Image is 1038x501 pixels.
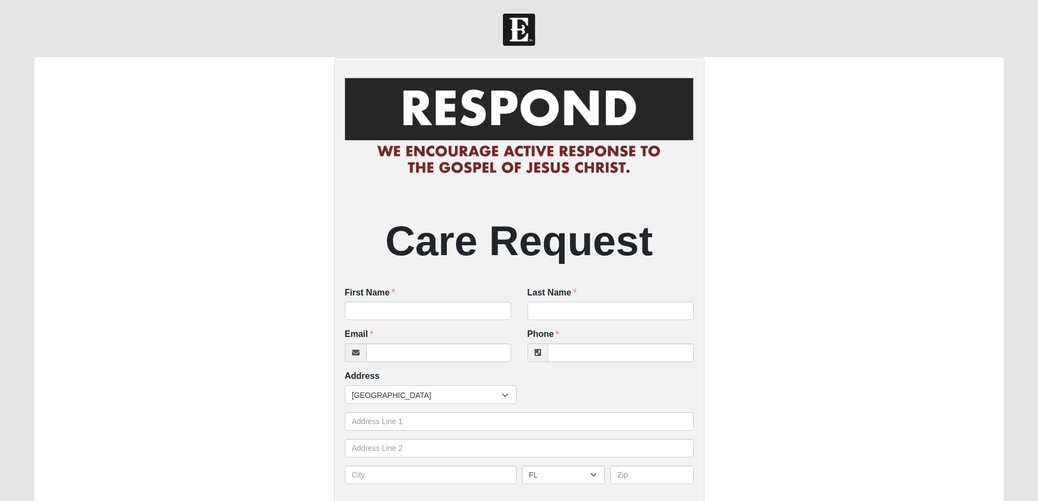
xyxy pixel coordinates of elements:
[352,386,502,405] span: [GEOGRAPHIC_DATA]
[345,68,694,185] img: RespondCardHeader.png
[503,14,535,46] img: Church of Eleven22 Logo
[527,328,560,341] label: Phone
[345,216,694,265] h2: Care Request
[345,412,694,431] input: Address Line 1
[345,466,517,484] input: City
[345,287,396,299] label: First Name
[527,287,577,299] label: Last Name
[345,370,380,383] label: Address
[610,466,694,484] input: Zip
[345,328,374,341] label: Email
[345,439,694,457] input: Address Line 2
